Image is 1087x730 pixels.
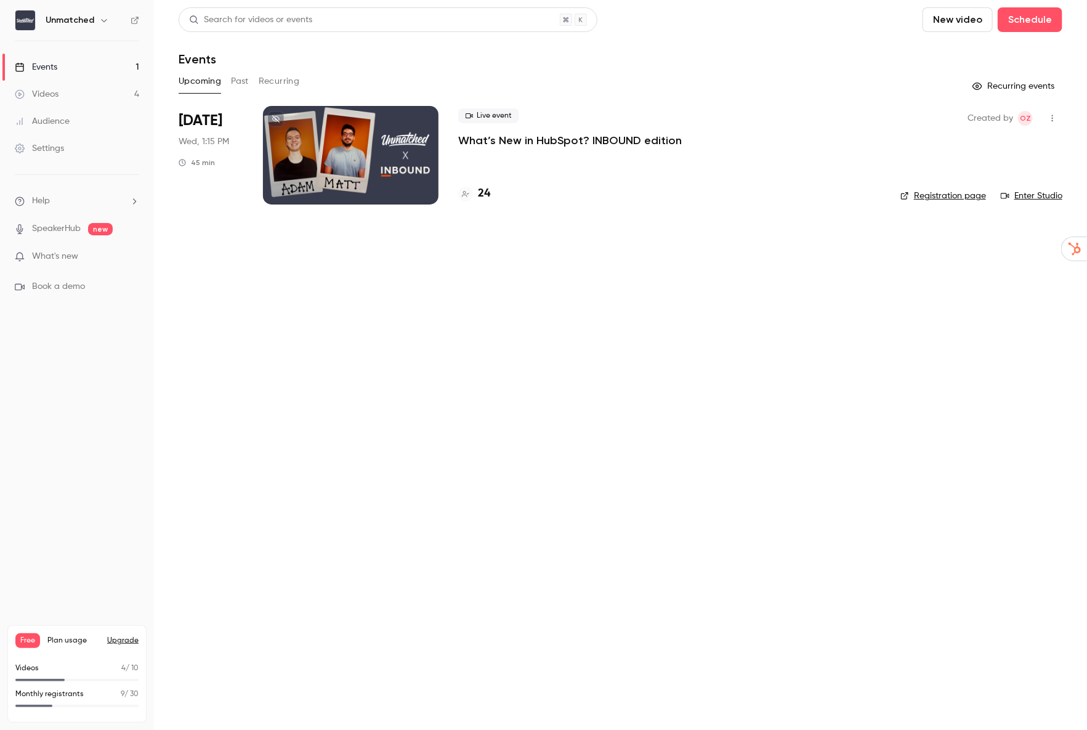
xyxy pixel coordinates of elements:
a: 24 [458,185,490,202]
span: Ola Zych [1018,111,1033,126]
span: new [88,223,113,235]
span: Live event [458,108,519,123]
button: Recurring [259,71,300,91]
li: help-dropdown-opener [15,195,139,208]
p: / 10 [121,663,139,674]
span: OZ [1020,111,1031,126]
button: Recurring events [967,76,1062,96]
p: Monthly registrants [15,689,84,700]
span: What's new [32,250,78,263]
button: Upcoming [179,71,221,91]
div: Sep 10 Wed, 1:15 PM (Europe/London) [179,106,243,205]
button: Past [231,71,249,91]
p: Videos [15,663,39,674]
img: Unmatched [15,10,35,30]
a: SpeakerHub [32,222,81,235]
span: Plan usage [47,636,100,646]
a: What’s New in HubSpot? INBOUND edition [458,133,682,148]
span: 9 [121,691,124,698]
button: New video [923,7,993,32]
span: Book a demo [32,280,85,293]
span: [DATE] [179,111,222,131]
span: Wed, 1:15 PM [179,136,229,148]
span: Free [15,633,40,648]
p: / 30 [121,689,139,700]
span: 4 [121,665,126,672]
span: Help [32,195,50,208]
div: Settings [15,142,64,155]
div: Events [15,61,57,73]
div: 45 min [179,158,215,168]
a: Enter Studio [1001,190,1062,202]
div: Videos [15,88,59,100]
h4: 24 [478,185,490,202]
h1: Events [179,52,216,67]
button: Upgrade [107,636,139,646]
span: Created by [968,111,1013,126]
div: Audience [15,115,70,128]
h6: Unmatched [46,14,94,26]
button: Schedule [998,7,1062,32]
a: Registration page [900,190,986,202]
div: Search for videos or events [189,14,312,26]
